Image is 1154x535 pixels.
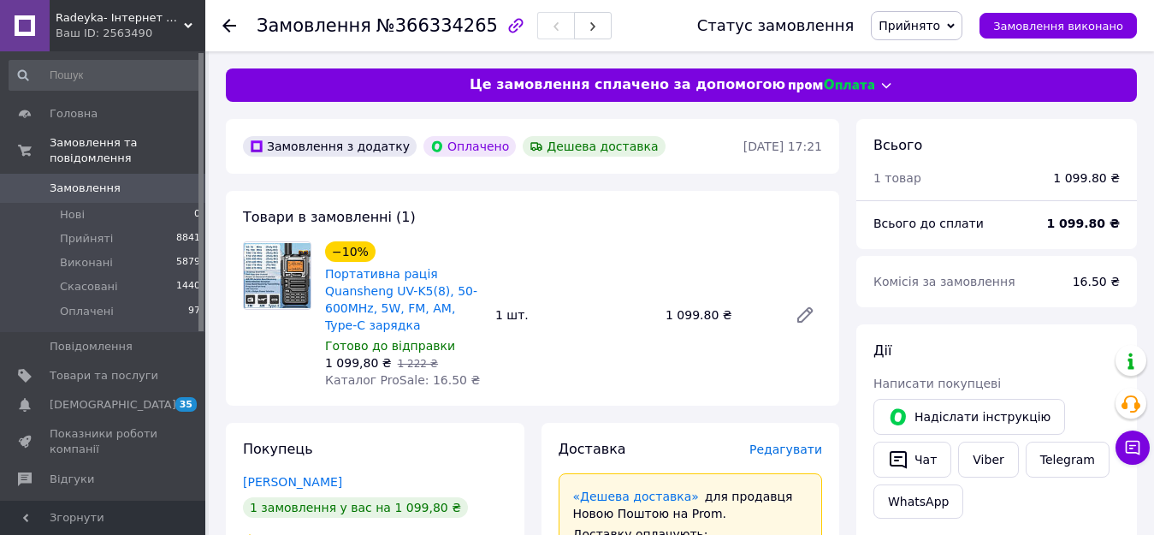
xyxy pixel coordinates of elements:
[50,426,158,457] span: Показники роботи компанії
[56,10,184,26] span: Radeyka- Інтернет магазин рацій та аксесуарів
[257,15,371,36] span: Замовлення
[325,267,477,332] a: Портативна рація Quansheng UV-K5(8), 50-600MHz, 5W, FM, AM, Type-C зарядка
[488,303,659,327] div: 1 шт.
[873,399,1065,435] button: Надіслати інструкцію
[176,255,200,270] span: 5879
[873,137,922,153] span: Всього
[60,304,114,319] span: Оплачені
[244,243,311,308] img: Портативна рація Quansheng UV-K5(8), 50-600MHz, 5W, FM, AM, Type-C зарядка
[243,497,468,518] div: 1 замовлення у вас на 1 099,80 ₴
[743,140,822,153] time: [DATE] 17:21
[559,441,626,457] span: Доставка
[873,442,951,478] button: Чат
[1053,169,1120,187] div: 1 099.80 ₴
[376,15,498,36] span: №366334265
[398,358,438,370] span: 1 222 ₴
[423,136,516,157] div: Оплачено
[50,472,94,487] span: Відгуки
[243,136,417,157] div: Замовлення з додатку
[873,171,921,185] span: 1 товар
[1116,431,1150,465] button: Чат з покупцем
[50,339,133,354] span: Повідомлення
[60,207,85,223] span: Нові
[194,207,200,223] span: 0
[1026,442,1110,478] a: Telegram
[958,442,1018,478] a: Viber
[175,397,197,412] span: 35
[50,368,158,383] span: Товари та послуги
[243,441,313,457] span: Покупець
[60,231,113,247] span: Прийняті
[50,135,205,166] span: Замовлення та повідомлення
[879,19,940,33] span: Прийнято
[1073,275,1120,288] span: 16.50 ₴
[56,26,205,41] div: Ваш ID: 2563490
[9,60,202,91] input: Пошук
[873,275,1015,288] span: Комісія за замовлення
[60,255,113,270] span: Виконані
[697,17,855,34] div: Статус замовлення
[573,490,699,503] a: «Дешева доставка»
[659,303,781,327] div: 1 099.80 ₴
[60,279,118,294] span: Скасовані
[523,136,665,157] div: Дешева доставка
[873,342,891,359] span: Дії
[222,17,236,34] div: Повернутися назад
[325,356,392,370] span: 1 099,80 ₴
[979,13,1137,39] button: Замовлення виконано
[50,397,176,413] span: [DEMOGRAPHIC_DATA]
[325,373,480,387] span: Каталог ProSale: 16.50 ₴
[788,298,822,332] a: Редагувати
[873,217,984,230] span: Всього до сплати
[470,75,785,95] span: Це замовлення сплачено за допомогою
[176,231,200,247] span: 8841
[50,106,98,122] span: Головна
[176,279,200,294] span: 1440
[873,377,1001,390] span: Написати покупцеві
[873,484,963,519] a: WhatsApp
[1046,217,1120,230] b: 1 099.80 ₴
[749,443,822,456] span: Редагувати
[325,241,376,262] div: −10%
[50,181,121,196] span: Замовлення
[243,475,342,489] a: [PERSON_NAME]
[188,304,200,319] span: 97
[325,339,455,353] span: Готово до відправки
[573,488,808,522] div: для продавця Новою Поштою на Prom.
[993,20,1123,33] span: Замовлення виконано
[243,209,416,225] span: Товари в замовленні (1)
